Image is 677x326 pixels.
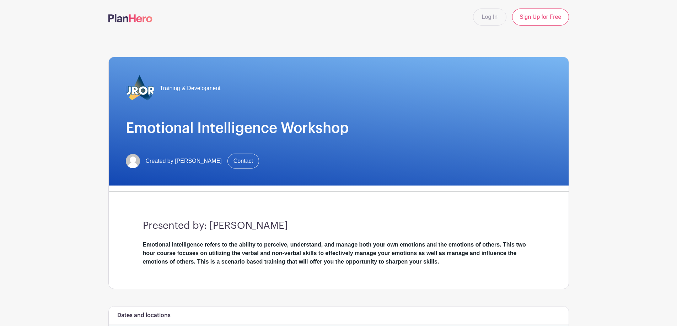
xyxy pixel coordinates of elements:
[126,74,154,103] img: 2023_COA_Horiz_Logo_PMS_BlueStroke%204.png
[143,242,526,265] strong: Emotional intelligence refers to the ability to perceive, understand, and manage both your own em...
[473,9,506,26] a: Log In
[143,220,534,232] h3: Presented by: [PERSON_NAME]
[126,120,552,137] h1: Emotional Intelligence Workshop
[227,154,259,168] a: Contact
[160,84,221,93] span: Training & Development
[108,14,152,22] img: logo-507f7623f17ff9eddc593b1ce0a138ce2505c220e1c5a4e2b4648c50719b7d32.svg
[126,154,140,168] img: default-ce2991bfa6775e67f084385cd625a349d9dcbb7a52a09fb2fda1e96e2d18dcdb.png
[512,9,569,26] a: Sign Up for Free
[117,312,171,319] h6: Dates and locations
[146,157,222,165] span: Created by [PERSON_NAME]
